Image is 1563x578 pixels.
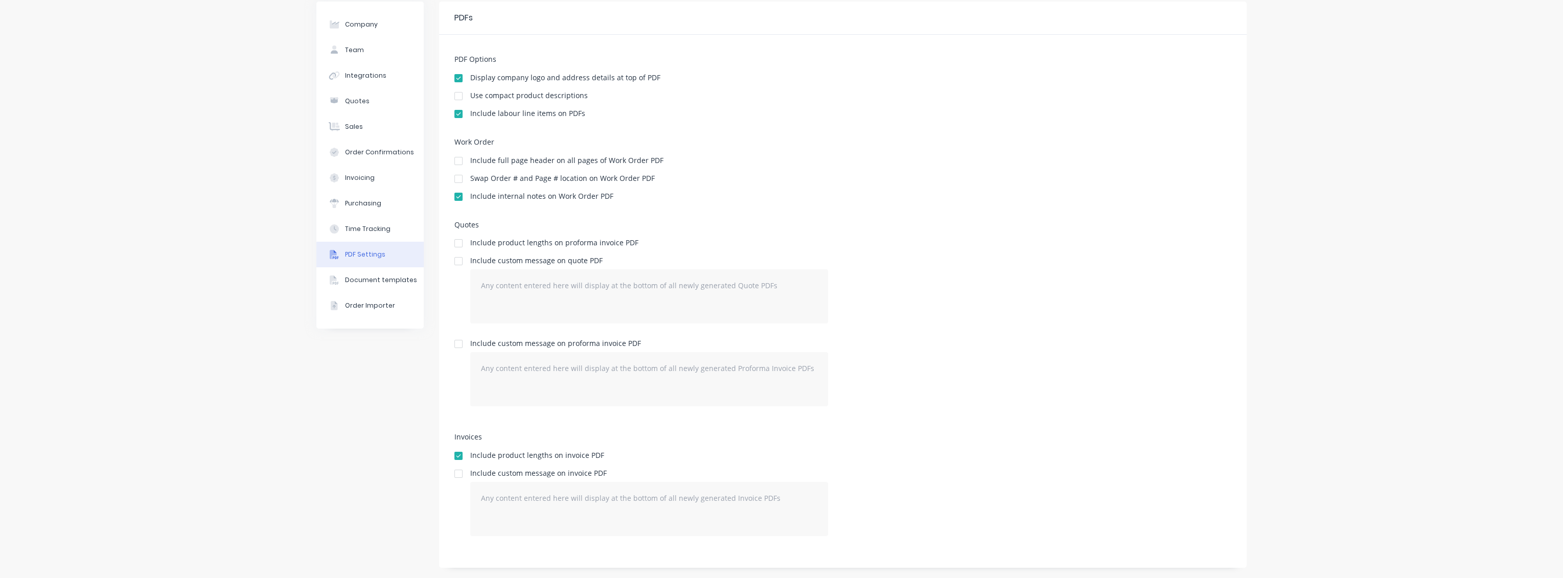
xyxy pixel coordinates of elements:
[454,221,1231,229] h5: Quotes
[470,340,828,347] div: Include custom message on proforma invoice PDF
[316,165,424,191] button: Invoicing
[316,242,424,267] button: PDF Settings
[470,470,828,477] div: Include custom message on invoice PDF
[316,12,424,37] button: Company
[316,267,424,293] button: Document templates
[345,20,378,29] div: Company
[470,175,655,182] div: Swap Order # and Page # location on Work Order PDF
[316,293,424,318] button: Order Importer
[454,433,1231,442] h5: Invoices
[316,88,424,114] button: Quotes
[345,45,364,55] div: Team
[470,257,828,264] div: Include custom message on quote PDF
[345,71,386,80] div: Integrations
[454,12,473,24] div: PDFs
[345,199,381,208] div: Purchasing
[470,74,660,81] div: Display company logo and address details at top of PDF
[316,216,424,242] button: Time Tracking
[470,110,585,117] div: Include labour line items on PDFs
[316,63,424,88] button: Integrations
[316,37,424,63] button: Team
[345,224,390,234] div: Time Tracking
[470,452,604,459] div: Include product lengths on invoice PDF
[470,92,588,99] div: Use compact product descriptions
[345,97,370,106] div: Quotes
[345,173,375,182] div: Invoicing
[470,239,638,246] div: Include product lengths on proforma invoice PDF
[345,122,363,131] div: Sales
[316,114,424,140] button: Sales
[345,148,414,157] div: Order Confirmations
[345,301,395,310] div: Order Importer
[470,193,613,200] div: Include internal notes on Work Order PDF
[345,250,385,259] div: PDF Settings
[454,55,1231,64] h5: PDF Options
[316,191,424,216] button: Purchasing
[470,157,663,164] div: Include full page header on all pages of Work Order PDF
[316,140,424,165] button: Order Confirmations
[454,138,1231,147] h5: Work Order
[345,275,417,285] div: Document templates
